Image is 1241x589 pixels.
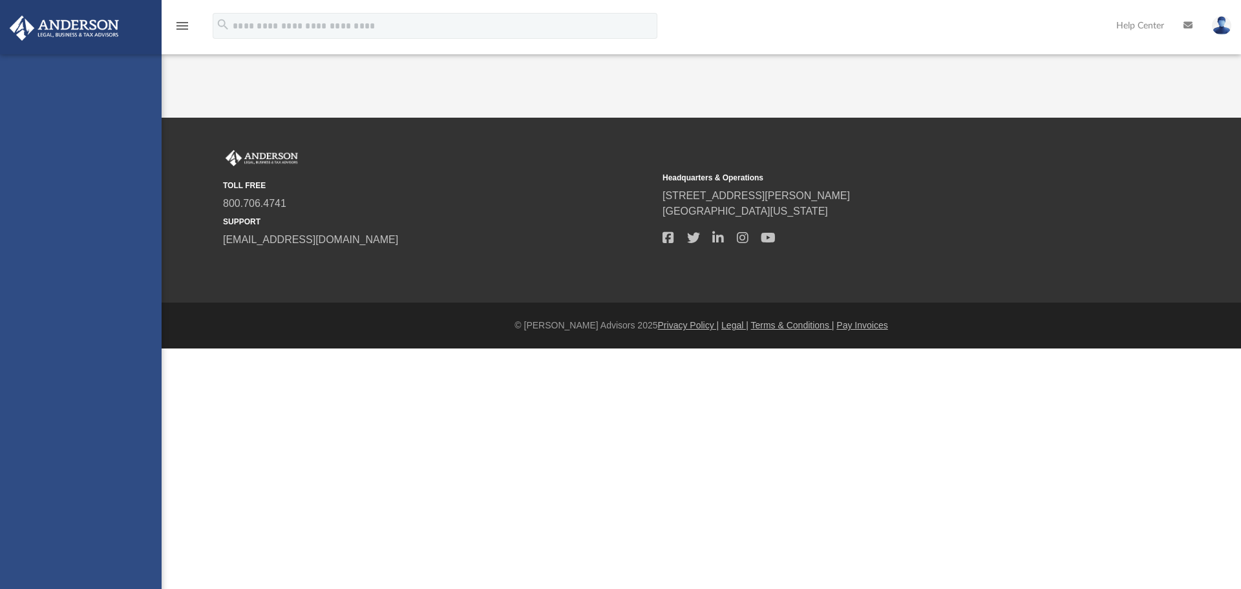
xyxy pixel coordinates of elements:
a: Legal | [721,320,748,330]
a: Pay Invoices [836,320,887,330]
a: [GEOGRAPHIC_DATA][US_STATE] [663,206,828,217]
img: Anderson Advisors Platinum Portal [6,16,123,41]
i: search [216,17,230,32]
small: TOLL FREE [223,180,653,191]
a: [STREET_ADDRESS][PERSON_NAME] [663,190,850,201]
a: Privacy Policy | [658,320,719,330]
a: 800.706.4741 [223,198,286,209]
a: [EMAIL_ADDRESS][DOMAIN_NAME] [223,234,398,245]
div: © [PERSON_NAME] Advisors 2025 [162,319,1241,332]
small: Headquarters & Operations [663,172,1093,184]
img: User Pic [1212,16,1231,35]
a: Terms & Conditions | [751,320,834,330]
small: SUPPORT [223,216,653,228]
i: menu [175,18,190,34]
a: menu [175,25,190,34]
img: Anderson Advisors Platinum Portal [223,150,301,167]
